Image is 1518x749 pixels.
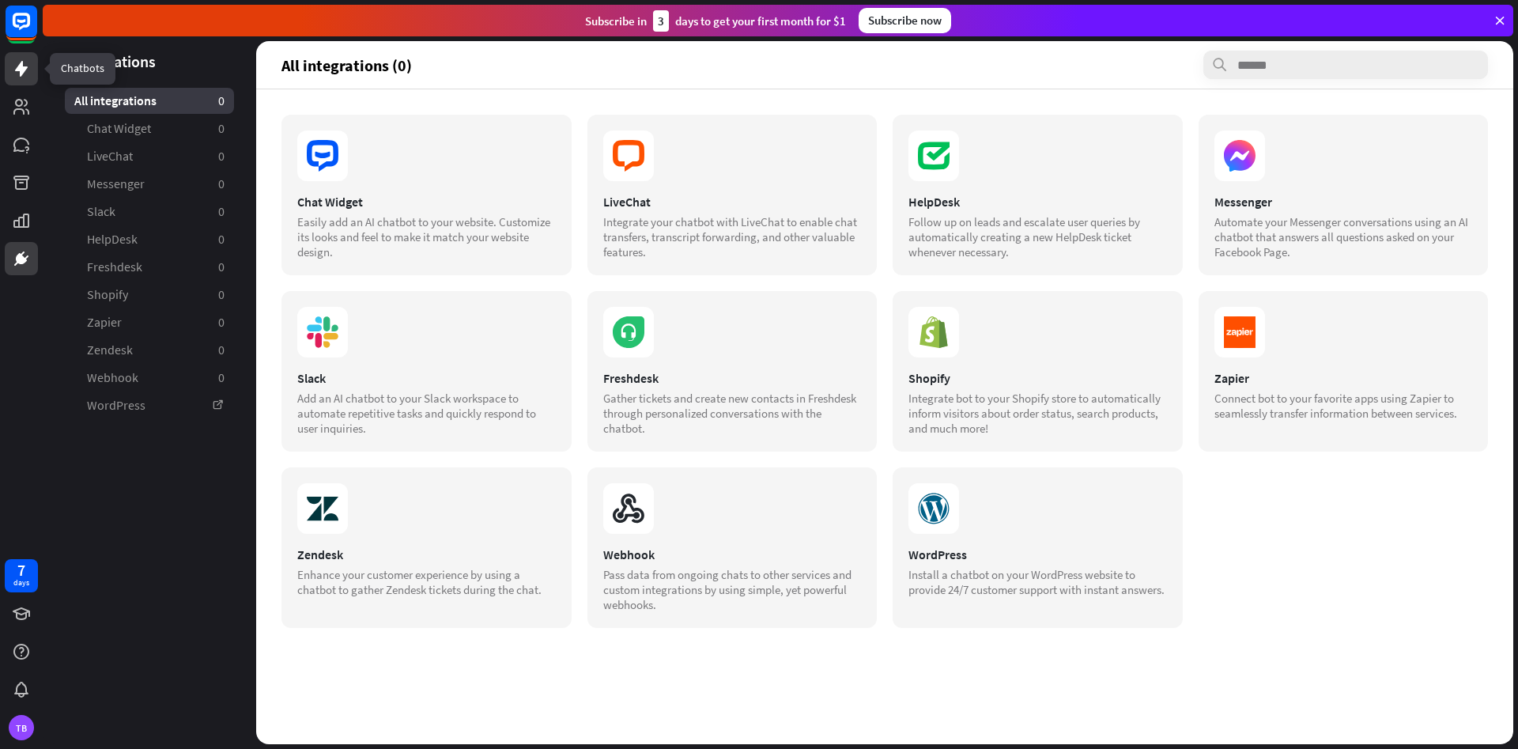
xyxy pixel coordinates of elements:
[65,337,234,363] a: Zendesk 0
[87,369,138,386] span: Webhook
[13,6,60,54] button: Open LiveChat chat widget
[218,176,225,192] aside: 0
[87,314,122,331] span: Zapier
[603,214,862,259] div: Integrate your chatbot with LiveChat to enable chat transfers, transcript forwarding, and other v...
[603,194,862,210] div: LiveChat
[603,391,862,436] div: Gather tickets and create new contacts in Freshdesk through personalized conversations with the c...
[297,194,556,210] div: Chat Widget
[17,563,25,577] div: 7
[908,567,1167,597] div: Install a chatbot on your WordPress website to provide 24/7 customer support with instant answers.
[65,254,234,280] a: Freshdesk 0
[218,203,225,220] aside: 0
[87,259,142,275] span: Freshdesk
[297,391,556,436] div: Add an AI chatbot to your Slack workspace to automate repetitive tasks and quickly respond to use...
[585,10,846,32] div: Subscribe in days to get your first month for $1
[297,547,556,562] div: Zendesk
[1214,214,1473,259] div: Automate your Messenger conversations using an AI chatbot that answers all questions asked on you...
[13,577,29,588] div: days
[908,547,1167,562] div: WordPress
[218,314,225,331] aside: 0
[218,120,225,137] aside: 0
[653,10,669,32] div: 3
[87,176,145,192] span: Messenger
[5,559,38,592] a: 7 days
[1214,370,1473,386] div: Zapier
[1214,194,1473,210] div: Messenger
[218,93,225,109] aside: 0
[218,342,225,358] aside: 0
[297,370,556,386] div: Slack
[218,259,225,275] aside: 0
[859,8,951,33] div: Subscribe now
[74,93,157,109] span: All integrations
[87,342,133,358] span: Zendesk
[65,309,234,335] a: Zapier 0
[908,370,1167,386] div: Shopify
[65,115,234,142] a: Chat Widget 0
[65,199,234,225] a: Slack 0
[65,365,234,391] a: Webhook 0
[603,547,862,562] div: Webhook
[908,194,1167,210] div: HelpDesk
[43,51,256,72] header: Integrations
[218,231,225,248] aside: 0
[908,391,1167,436] div: Integrate bot to your Shopify store to automatically inform visitors about order status, search p...
[218,148,225,165] aside: 0
[65,392,234,418] a: WordPress
[218,369,225,386] aside: 0
[65,171,234,197] a: Messenger 0
[603,567,862,612] div: Pass data from ongoing chats to other services and custom integrations by using simple, yet power...
[908,214,1167,259] div: Follow up on leads and escalate user queries by automatically creating a new HelpDesk ticket when...
[87,231,138,248] span: HelpDesk
[297,214,556,259] div: Easily add an AI chatbot to your website. Customize its looks and feel to make it match your webs...
[65,282,234,308] a: Shopify 0
[87,203,115,220] span: Slack
[218,286,225,303] aside: 0
[87,286,128,303] span: Shopify
[9,715,34,740] div: TB
[65,143,234,169] a: LiveChat 0
[281,51,1488,79] section: All integrations (0)
[65,226,234,252] a: HelpDesk 0
[1214,391,1473,421] div: Connect bot to your favorite apps using Zapier to seamlessly transfer information between services.
[87,120,151,137] span: Chat Widget
[87,148,133,165] span: LiveChat
[603,370,862,386] div: Freshdesk
[297,567,556,597] div: Enhance your customer experience by using a chatbot to gather Zendesk tickets during the chat.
